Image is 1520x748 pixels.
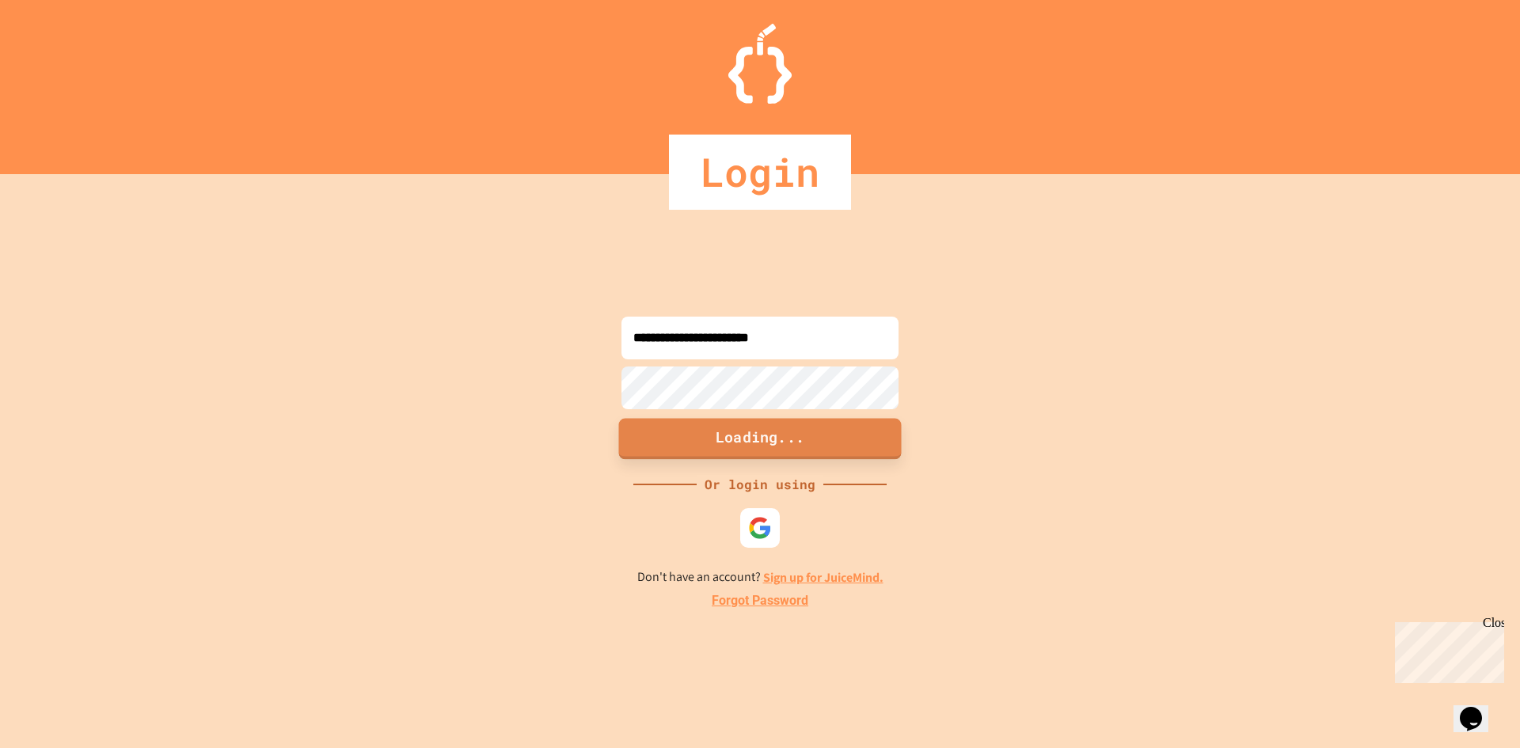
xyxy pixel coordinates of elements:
img: Logo.svg [728,24,792,104]
a: Forgot Password [712,591,808,610]
button: Loading... [619,418,902,459]
img: google-icon.svg [748,516,772,540]
div: Chat with us now!Close [6,6,109,101]
p: Don't have an account? [637,568,883,587]
a: Sign up for JuiceMind. [763,569,883,586]
iframe: chat widget [1389,616,1504,683]
div: Or login using [697,475,823,494]
iframe: chat widget [1453,685,1504,732]
div: Login [669,135,851,210]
